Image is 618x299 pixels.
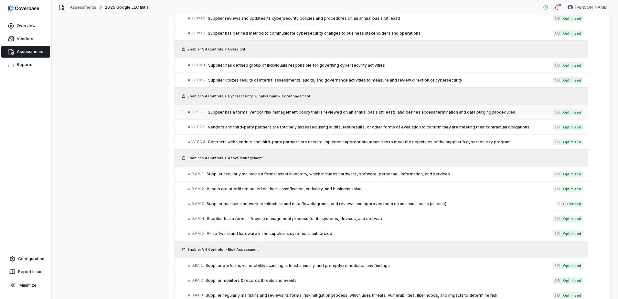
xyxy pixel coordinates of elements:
[575,5,608,10] span: [PERSON_NAME]
[561,15,583,22] span: Optimized
[188,31,205,36] span: # GV.PO.3
[187,247,259,252] span: Enabler V4 Controls > Risk Assessment
[206,278,553,283] span: Supplier monitors & records threats and events
[208,139,553,145] span: Contracts with vendors and third-party partners are used to implement appropriate measures to mee...
[188,273,583,288] a: #ID.RA.2Supplier monitors & records threats and events1.0Optimized
[561,262,583,269] span: Optimized
[188,73,583,87] a: #GV.OV.2Supplier utilizes results of internal assessments, audits, and governance activities to m...
[553,30,561,37] span: 1.0
[207,231,553,236] span: All software and hardware in the supplier's systems is authorized
[1,20,50,32] a: Overview
[206,263,553,268] span: Supplier performs vulnerability scanning at least annually, and promptly remediates any findings
[3,279,49,292] button: Minimize
[208,78,553,83] span: Supplier utilizes results of internal assessments, audits, and governance activities to measure a...
[561,230,583,237] span: Optimized
[188,63,206,68] span: # GV.OV.1
[561,292,583,299] span: Optimized
[208,16,553,21] span: Supplier reviews and updates its cybersecurity policies and procedures on an annual basis (at least)
[208,110,553,115] span: Supplier has a formal vendor risk management policy that is reviewed on an annual basis (at least...
[556,201,565,207] span: 2.0
[188,196,583,211] a: #ID.AM.3Supplier maintains network architecture and data flow diagrams, and reviews and approves ...
[553,15,561,22] span: 1.0
[553,139,561,145] span: 1.0
[208,63,553,68] span: Supplier has defined group of individuals responsible for governing cybersecurity activities
[188,211,583,226] a: #ID.AM.4Supplier has a formal lifecycle management process for its systems, devices, and software...
[561,62,583,69] span: Optimized
[188,263,203,268] span: # ID.RA.1
[187,155,263,161] span: Enabler V4 Controls > Asset Management
[564,3,612,12] button: Kourtney Shields avatar[PERSON_NAME]
[207,186,553,192] span: Assets are prioritized based on their classification, criticality, and business value
[207,201,556,206] span: Supplier maintains network architecture and data flow diagrams, and reviews and approves them on ...
[561,30,583,37] span: Optimized
[188,11,583,26] a: #GV.PO.2Supplier reviews and updates its cybersecurity policies and procedures on an annual basis...
[561,171,583,177] span: Optimized
[1,46,50,58] a: Assessments
[188,139,205,144] span: # GV.SC.3
[188,135,583,149] a: #GV.SC.3Contracts with vendors and third-party partners are used to implement appropriate measure...
[553,186,561,192] span: 1.0
[187,47,245,52] span: Enabler V4 Controls > Oversight
[188,278,203,283] span: # ID.RA.2
[561,277,583,284] span: Optimized
[207,216,553,221] span: Supplier has a formal lifecycle management process for its systems, devices, and software
[188,182,583,196] a: #ID.AM.2Assets are prioritized based on their classification, criticality, and business value1.0O...
[553,292,561,299] span: 1.0
[553,230,561,237] span: 1.0
[553,216,561,222] span: 1.0
[188,167,583,181] a: #ID.AM.1Supplier regularly maintains a formal asset inventory, which includes hardware, software,...
[553,262,561,269] span: 1.0
[188,58,583,72] a: #GV.OV.1Supplier has defined group of individuals responsible for governing cybersecurity activit...
[553,62,561,69] span: 1.0
[188,172,204,176] span: # ID.AM.1
[8,5,39,12] img: logo-D7KZi-bG.svg
[565,201,583,207] span: Defined
[1,33,50,45] a: Vendors
[105,5,150,10] span: 2025 Google LLC Initial
[188,26,583,40] a: #GV.PO.3Supplier has defined method to communicate cybersecurity changes to business stakeholders...
[188,293,203,298] span: # ID.RA.3
[3,253,49,265] a: Configuration
[188,120,583,134] a: #GV.SC.2Vendors and third-party partners are routinely assessed using audits, test results, or ot...
[3,266,49,278] button: Report Issue
[561,124,583,130] span: Optimized
[553,124,561,130] span: 1.0
[188,105,583,119] a: #GV.SC.1Supplier has a formal vendor risk management policy that is reviewed on an annual basis (...
[208,31,553,36] span: Supplier has defined method to communicate cybersecurity changes to business stakeholders and ope...
[553,109,561,116] span: 1.0
[561,186,583,192] span: Optimized
[188,186,204,191] span: # ID.AM.2
[188,226,583,241] a: #ID.AM.5All software and hardware in the supplier's systems is authorized1.0Optimized
[1,59,50,71] a: Reports
[188,216,204,221] span: # ID.AM.4
[188,110,205,115] span: # GV.SC.1
[561,77,583,83] span: Optimized
[188,231,204,236] span: # ID.AM.5
[70,5,96,10] a: Assessments
[561,216,583,222] span: Optimized
[561,109,583,116] span: Optimized
[568,5,573,10] img: Kourtney Shields avatar
[188,78,206,83] span: # GV.OV.2
[553,77,561,83] span: 1.0
[553,277,561,284] span: 1.0
[188,258,583,273] a: #ID.RA.1Supplier performs vulnerability scanning at least annually, and promptly remediates any f...
[553,171,561,177] span: 1.0
[188,125,205,129] span: # GV.SC.2
[188,201,204,206] span: # ID.AM.3
[206,293,553,298] span: Supplier regularly maintains and reviews its formal risk mitigation process, which uses threats, ...
[207,172,553,177] span: Supplier regularly maintains a formal asset inventory, which includes hardware, software, personn...
[561,139,583,145] span: Optimized
[187,94,310,99] span: Enabler V4 Controls > Cybersecurity Supply Chain Risk Management
[208,125,553,130] span: Vendors and third-party partners are routinely assessed using audits, test results, or other form...
[188,16,205,21] span: # GV.PO.2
